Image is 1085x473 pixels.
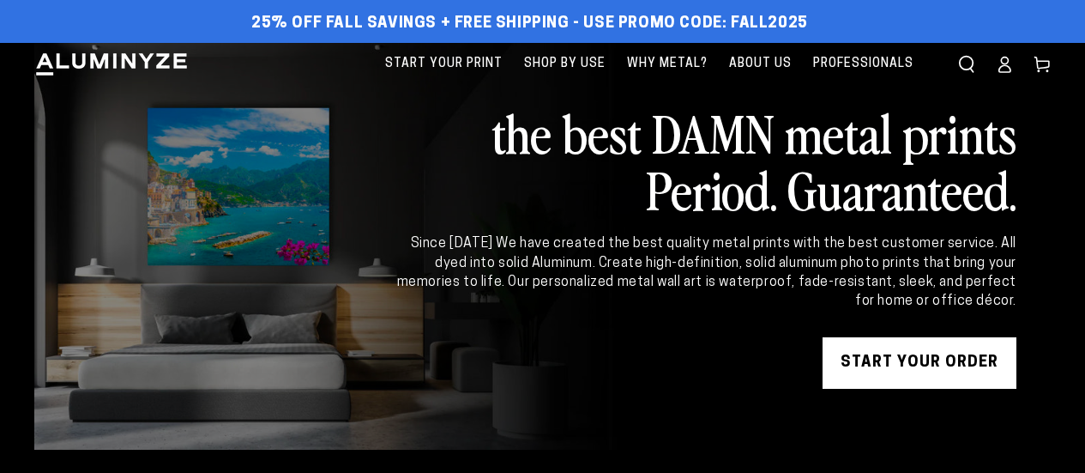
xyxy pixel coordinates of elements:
[394,104,1016,217] h2: the best DAMN metal prints Period. Guaranteed.
[627,53,708,75] span: Why Metal?
[524,53,606,75] span: Shop By Use
[377,43,511,85] a: Start Your Print
[720,43,800,85] a: About Us
[948,45,986,83] summary: Search our site
[823,337,1016,389] a: START YOUR Order
[813,53,913,75] span: Professionals
[805,43,922,85] a: Professionals
[618,43,716,85] a: Why Metal?
[394,234,1016,312] div: Since [DATE] We have created the best quality metal prints with the best customer service. All dy...
[515,43,614,85] a: Shop By Use
[251,15,808,33] span: 25% off FALL Savings + Free Shipping - Use Promo Code: FALL2025
[34,52,189,77] img: Aluminyze
[385,53,503,75] span: Start Your Print
[729,53,792,75] span: About Us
